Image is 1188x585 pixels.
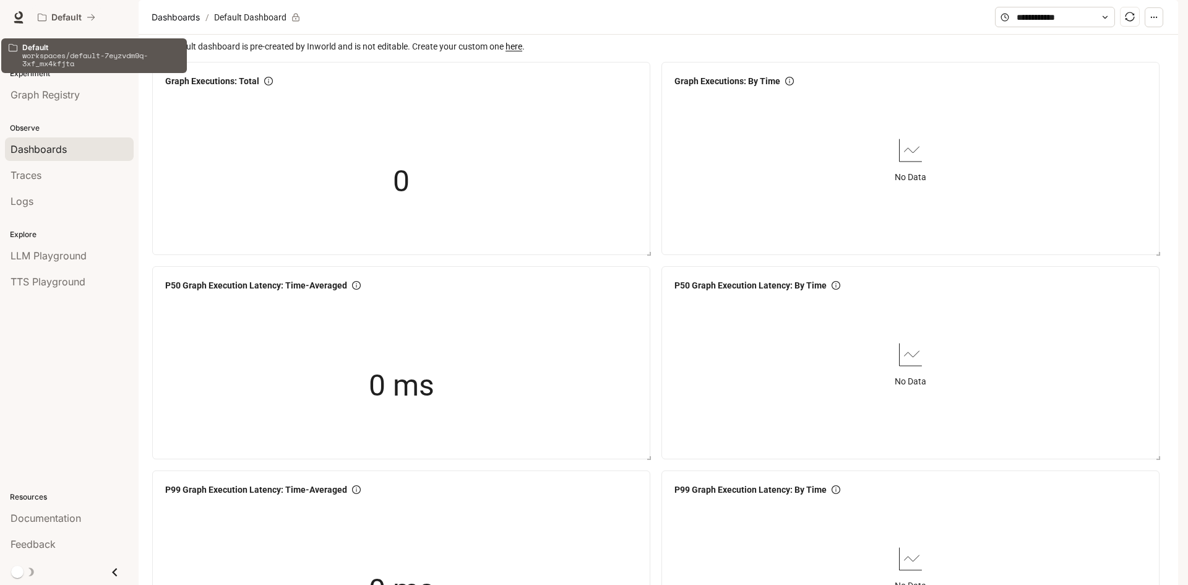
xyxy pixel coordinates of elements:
[369,362,434,409] span: 0 ms
[148,10,203,25] button: Dashboards
[352,485,361,494] span: info-circle
[393,158,410,204] span: 0
[212,6,289,29] article: Default Dashboard
[1125,12,1135,22] span: sync
[674,74,780,88] span: Graph Executions: By Time
[165,74,259,88] span: Graph Executions: Total
[264,77,273,85] span: info-circle
[895,170,926,184] article: No Data
[674,483,827,496] span: P99 Graph Execution Latency: By Time
[22,51,179,67] p: workspaces/default-7eyzvdm9q-3xf_mx4kfjta
[832,281,840,290] span: info-circle
[895,375,926,388] article: No Data
[352,281,361,290] span: info-circle
[32,5,101,30] button: All workspaces
[832,485,840,494] span: info-circle
[674,279,827,292] span: P50 Graph Execution Latency: By Time
[506,41,522,51] a: here
[151,40,1168,53] span: This default dashboard is pre-created by Inworld and is not editable. Create your custom one .
[22,43,179,51] p: Default
[51,12,82,23] p: Default
[205,11,209,24] span: /
[165,483,347,496] span: P99 Graph Execution Latency: Time-Averaged
[165,279,347,292] span: P50 Graph Execution Latency: Time-Averaged
[785,77,794,85] span: info-circle
[152,10,200,25] span: Dashboards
